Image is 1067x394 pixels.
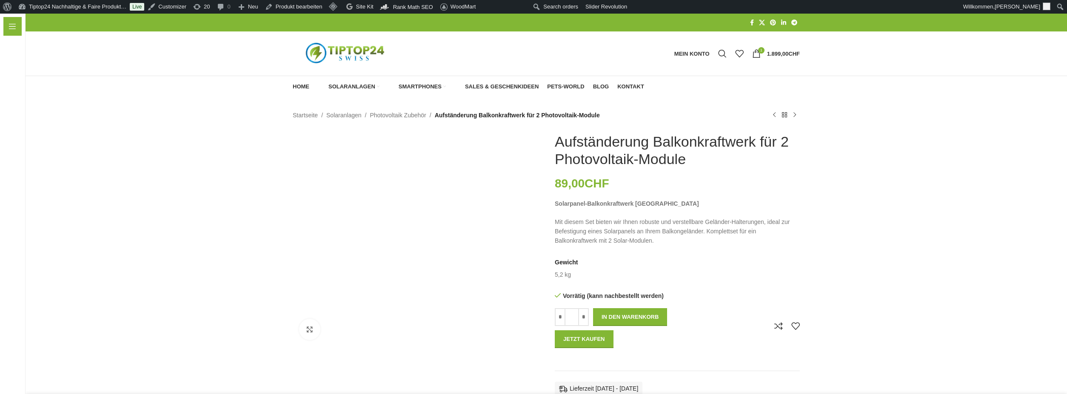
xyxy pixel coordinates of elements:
[388,83,396,91] img: Smartphones
[758,47,765,54] span: 1
[747,17,756,28] a: Facebook Social Link
[293,83,309,90] span: Home
[478,348,538,389] img: Aufständerung Balkonkraftwerk für 2 Photovoltaik-Module – Bild 4
[585,177,609,190] span: CHF
[555,292,673,300] p: Vorrätig (kann nachbestellt werden)
[547,78,584,95] a: Pets-World
[555,258,800,279] table: Produktdetails
[293,133,538,346] img: Halterung-Balkonkraftwerk_17251a9f-3c34-4a4a-99c9-66be77c9d62a
[617,78,644,95] a: Kontakt
[483,2,531,12] img: Aufrufe der letzten 48 Stunden. Klicke hier für weitere Jetpack-Statistiken.
[130,3,144,11] a: Live
[555,217,800,246] p: Mit diesem Set bieten wir Ihnen robuste und verstellbare Geländer-Halterungen, ideal zur Befestig...
[388,78,446,95] a: Smartphones
[326,111,362,120] a: Solaranlagen
[585,3,627,10] span: Slider Revolution
[789,17,800,28] a: Telegram Social Link
[555,330,613,348] button: Jetzt kaufen
[593,308,667,326] button: In den Warenkorb
[293,111,318,120] a: Startseite
[748,45,804,62] a: 1 1.899,00CHF
[565,308,578,326] input: Produktmenge
[670,45,714,62] a: Mein Konto
[555,271,571,279] td: 5,2 kg
[555,133,800,168] h1: Aufständerung Balkonkraftwerk für 2 Photovoltaik-Module
[288,78,648,95] div: Hauptnavigation
[465,83,539,90] span: Sales & Geschenkideen
[779,17,789,28] a: LinkedIn Social Link
[293,111,600,120] nav: Breadcrumb
[593,83,609,90] span: Blog
[555,200,699,207] strong: Solarpanel-Balkonkraftwerk [GEOGRAPHIC_DATA]
[767,51,800,57] bdi: 1.899,00
[555,177,609,190] bdi: 89,00
[293,50,399,57] a: Logo der Website
[435,111,600,120] span: Aufständerung Balkonkraftwerk für 2 Photovoltaik-Module
[555,258,578,267] span: Gewicht
[354,348,414,377] img: Aufständerung Balkonkraftwerk für 2 Photovoltaik-Module – Bild 2
[547,83,584,90] span: Pets-World
[454,78,539,95] a: Sales & Geschenkideen
[593,78,609,95] a: Blog
[617,83,644,90] span: Kontakt
[454,83,462,91] img: Sales & Geschenkideen
[995,3,1040,10] span: [PERSON_NAME]
[756,17,767,28] a: X Social Link
[370,111,426,120] a: Photovoltaik Zubehör
[328,83,375,90] span: Solaranlagen
[293,78,309,95] a: Home
[788,51,800,57] span: CHF
[769,110,779,120] a: Vorheriges Produkt
[714,45,731,62] a: Suche
[393,4,433,10] span: Rank Math SEO
[318,83,325,91] img: Solaranlagen
[318,78,379,95] a: Solaranlagen
[731,45,748,62] div: Meine Wunschliste
[767,17,779,28] a: Pinterest Social Link
[399,83,442,90] span: Smartphones
[356,3,374,10] span: Site Kit
[674,51,710,57] span: Mein Konto
[790,110,800,120] a: Nächstes Produkt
